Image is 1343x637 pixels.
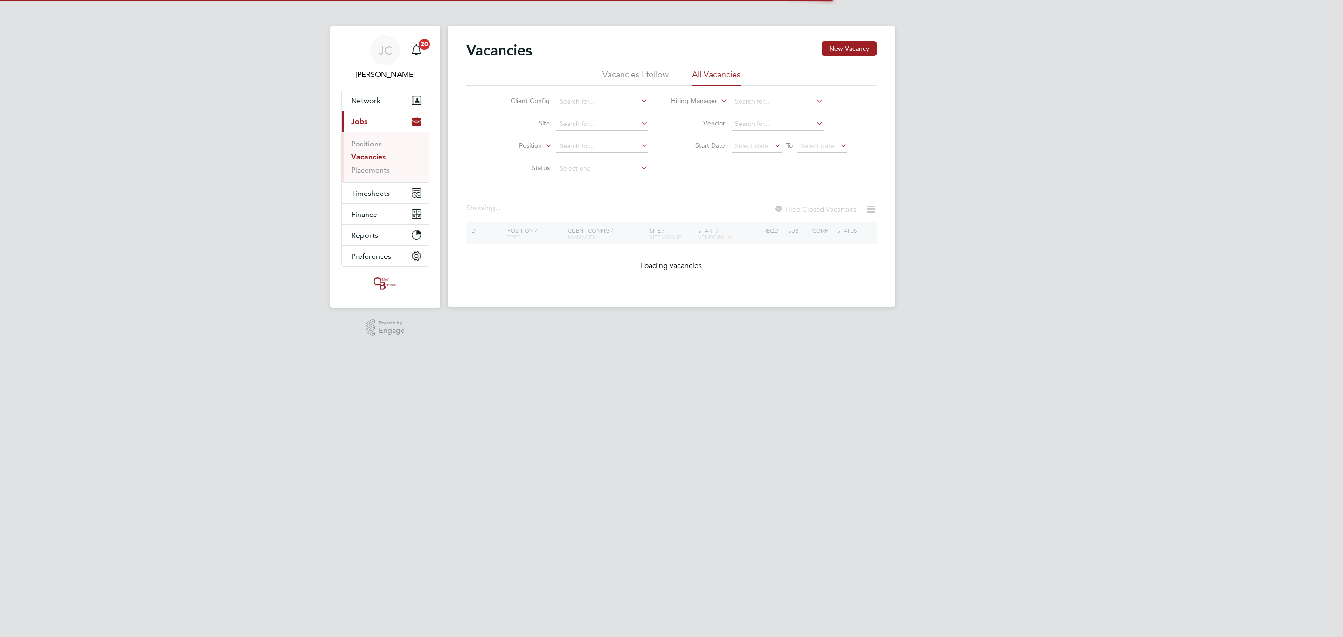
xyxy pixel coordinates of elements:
[774,205,856,214] label: Hide Closed Vacancies
[351,231,378,240] span: Reports
[495,203,501,213] span: ...
[379,327,405,335] span: Engage
[671,141,725,150] label: Start Date
[366,319,405,337] a: Powered byEngage
[602,69,669,86] li: Vacancies I follow
[342,225,429,245] button: Reports
[556,162,648,175] input: Select one
[342,132,429,182] div: Jobs
[342,204,429,224] button: Finance
[351,96,381,105] span: Network
[822,41,877,56] button: New Vacancy
[671,119,725,127] label: Vendor
[341,276,429,291] a: Go to home page
[419,39,430,50] span: 20
[466,203,503,213] div: Showing
[556,118,648,131] input: Search for...
[496,164,550,172] label: Status
[692,69,741,86] li: All Vacancies
[556,95,648,108] input: Search for...
[341,35,429,80] a: JC[PERSON_NAME]
[342,183,429,203] button: Timesheets
[330,26,440,308] nav: Main navigation
[372,276,399,291] img: oneillandbrennan-logo-retina.png
[732,95,824,108] input: Search for...
[351,210,377,219] span: Finance
[351,117,367,126] span: Jobs
[342,90,429,111] button: Network
[379,319,405,327] span: Powered by
[496,119,550,127] label: Site
[379,44,392,56] span: JC
[407,35,426,65] a: 20
[341,69,429,80] span: James Crawley
[735,142,768,150] span: Select date
[351,152,386,161] a: Vacancies
[342,246,429,266] button: Preferences
[732,118,824,131] input: Search for...
[351,139,382,148] a: Positions
[351,189,390,198] span: Timesheets
[496,97,550,105] label: Client Config
[556,140,648,153] input: Search for...
[488,141,542,151] label: Position
[664,97,717,106] label: Hiring Manager
[351,252,391,261] span: Preferences
[466,41,532,60] h2: Vacancies
[351,166,390,174] a: Placements
[801,142,834,150] span: Select date
[342,111,429,132] button: Jobs
[783,139,796,152] span: To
